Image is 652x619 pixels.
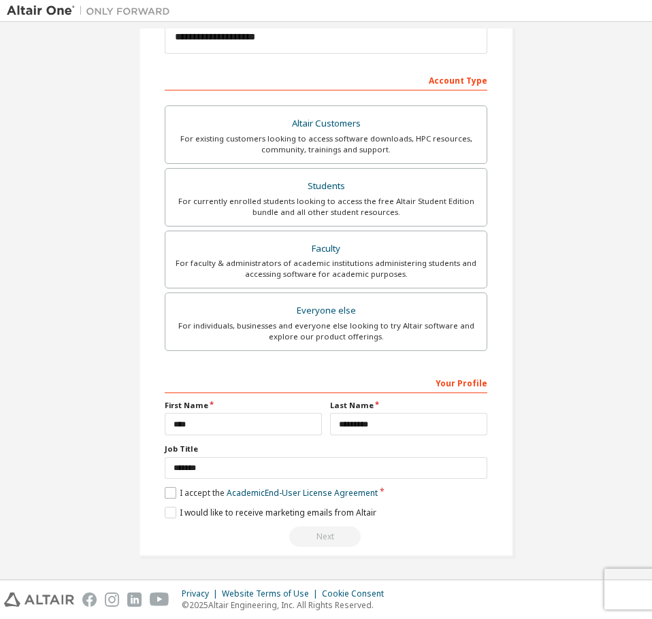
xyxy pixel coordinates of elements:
img: facebook.svg [82,592,97,607]
div: Cookie Consent [322,588,392,599]
div: For faculty & administrators of academic institutions administering students and accessing softwa... [174,258,478,280]
div: For individuals, businesses and everyone else looking to try Altair software and explore our prod... [174,320,478,342]
img: instagram.svg [105,592,119,607]
p: © 2025 Altair Engineering, Inc. All Rights Reserved. [182,599,392,611]
label: I would like to receive marketing emails from Altair [165,507,376,518]
div: For existing customers looking to access software downloads, HPC resources, community, trainings ... [174,133,478,155]
div: Privacy [182,588,222,599]
label: First Name [165,400,322,411]
div: Account Type [165,69,487,90]
div: Faculty [174,239,478,258]
div: For currently enrolled students looking to access the free Altair Student Edition bundle and all ... [174,196,478,218]
div: Everyone else [174,301,478,320]
img: Altair One [7,4,177,18]
div: Read and acccept EULA to continue [165,526,487,547]
div: Students [174,177,478,196]
label: I accept the [165,487,378,499]
div: Your Profile [165,371,487,393]
a: Academic End-User License Agreement [227,487,378,499]
img: youtube.svg [150,592,169,607]
div: Website Terms of Use [222,588,322,599]
label: Job Title [165,444,487,454]
div: Altair Customers [174,114,478,133]
img: linkedin.svg [127,592,142,607]
img: altair_logo.svg [4,592,74,607]
label: Last Name [330,400,487,411]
